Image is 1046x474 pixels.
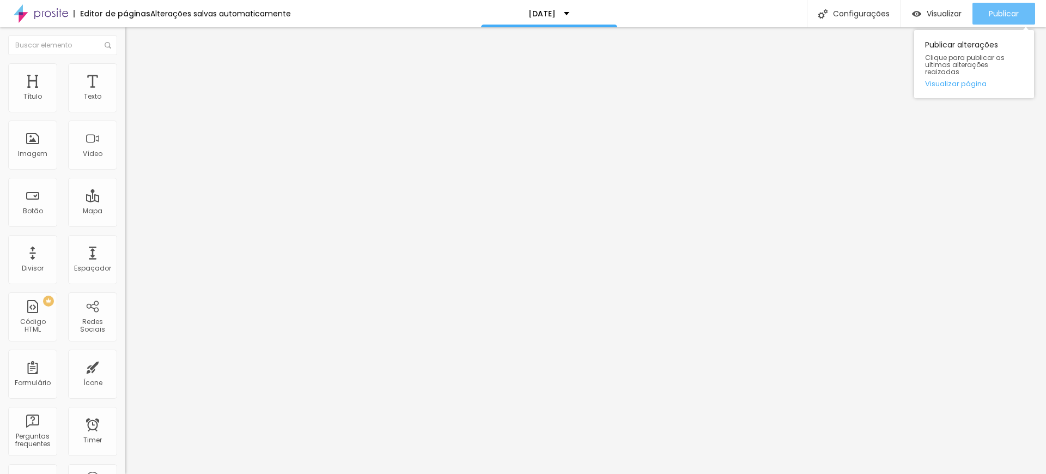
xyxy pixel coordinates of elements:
img: view-1.svg [912,9,921,19]
span: Visualizar [927,9,962,18]
span: Clique para publicar as ultimas alterações reaizadas [925,54,1023,76]
img: Icone [105,42,111,49]
div: Ícone [83,379,102,387]
div: Mapa [83,207,102,215]
div: Alterações salvas automaticamente [150,10,291,17]
div: Timer [83,436,102,444]
div: Botão [23,207,43,215]
iframe: Editor [125,27,1046,474]
div: Vídeo [83,150,102,158]
p: [DATE] [528,10,556,17]
input: Buscar elemento [8,35,117,55]
div: Divisor [22,265,44,272]
div: Título [23,93,42,100]
div: Texto [84,93,101,100]
div: Perguntas frequentes [11,433,54,448]
img: Icone [818,9,828,19]
div: Editor de páginas [74,10,150,17]
div: Publicar alterações [914,30,1034,98]
a: Visualizar página [925,80,1023,87]
button: Publicar [972,3,1035,25]
div: Código HTML [11,318,54,334]
span: Publicar [989,9,1019,18]
div: Redes Sociais [71,318,114,334]
button: Visualizar [901,3,972,25]
div: Imagem [18,150,47,158]
div: Espaçador [74,265,111,272]
div: Formulário [15,379,51,387]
